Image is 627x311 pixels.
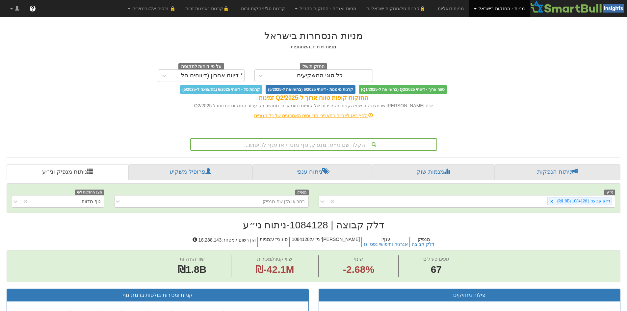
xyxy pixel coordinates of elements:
div: דלק קבוצה | 1084128 (₪1.8B) [555,197,611,205]
div: הקלד שם ני״ע, מנפיק, גוף מוסדי או ענף לחיפוש... [191,139,436,150]
span: שינוי [354,256,363,262]
span: ₪-42.1M [255,264,294,275]
a: מניות - החזקות בישראל [469,0,530,17]
div: בחר או הזן שם מנפיק [263,198,305,205]
a: מניות דואליות [433,0,469,17]
a: מגמות שוק [372,164,494,180]
h5: מנפיק : [409,237,436,247]
span: הצג החזקות לפי [75,190,104,195]
h3: קניות ומכירות בולטות ברמת גוף [12,292,303,298]
h3: פילוח מחזיקים [324,292,615,298]
a: מניות ואג״ח - החזקות בחו״ל [290,0,361,17]
img: Smartbull [530,0,627,13]
button: אנרגיה וחיפושי נפט וגז [364,242,408,247]
div: לחץ כאן לצפייה בתאריכי הדיווחים האחרונים של כל הגופים [121,112,506,119]
span: -2.68% [343,263,374,277]
a: קרנות סל/מחקות זרות [236,0,290,17]
div: * דיווח אחרון (דיווחים חלקיים) [172,72,243,79]
a: 🔒קרנות נאמנות זרות [180,0,236,17]
span: ₪1.8B [178,264,206,275]
h5: ענף : [361,237,409,247]
div: גוף מדווח [82,198,101,205]
a: ניתוח מנפיק וני״ע [7,164,128,180]
span: שווי החזקות [180,256,205,262]
span: החזקות של [300,63,327,70]
a: ? [24,0,41,17]
a: 🔒קרנות סל/מחקות ישראליות [361,0,432,17]
div: החזקות קופות טווח ארוך ל-Q2/2025 זמינות [126,94,501,102]
span: 67 [423,263,449,277]
a: ניתוח הנפקות [494,164,620,180]
span: קרנות סל - דיווחי 6/2025 (בהשוואה ל-5/2025) [180,85,262,94]
h5: מניות ויחידות השתתפות [126,44,501,49]
h5: סוג ני״ע : מניות [257,237,290,247]
h5: [PERSON_NAME]' ני״ע : 1084128 [289,237,361,247]
h2: דלק קבוצה | 1084128 - ניתוח ני״ע [7,220,620,230]
button: דלק קבוצה [412,242,434,247]
span: ? [31,5,34,12]
div: כל סוגי המשקיעים [297,72,343,79]
h5: הון רשום למסחר : 18,288,143 [191,237,257,247]
a: 🔒 נכסים אלטרנטיבים [123,0,180,17]
a: פרופיל משקיע [128,164,252,180]
span: ני״ע [604,190,615,195]
div: שים [PERSON_NAME] שבתצוגה זו שווי הקניות והמכירות של קופות טווח ארוך מחושב רק עבור החזקות שדווחו ... [126,102,501,109]
span: מנפיק [295,190,309,195]
span: שווי קניות/מכירות [257,256,292,262]
h2: מניות הנסחרות בישראל [126,30,501,41]
span: טווח ארוך - דיווחי Q2/2025 (בהשוואה ל-Q1/2025) [359,85,447,94]
span: על פי דוחות לתקופה [178,63,224,70]
span: גופים פעילים [423,256,449,262]
a: ניתוח ענפי [252,164,372,180]
span: קרנות נאמנות - דיווחי 6/2025 (בהשוואה ל-5/2025) [266,85,355,94]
